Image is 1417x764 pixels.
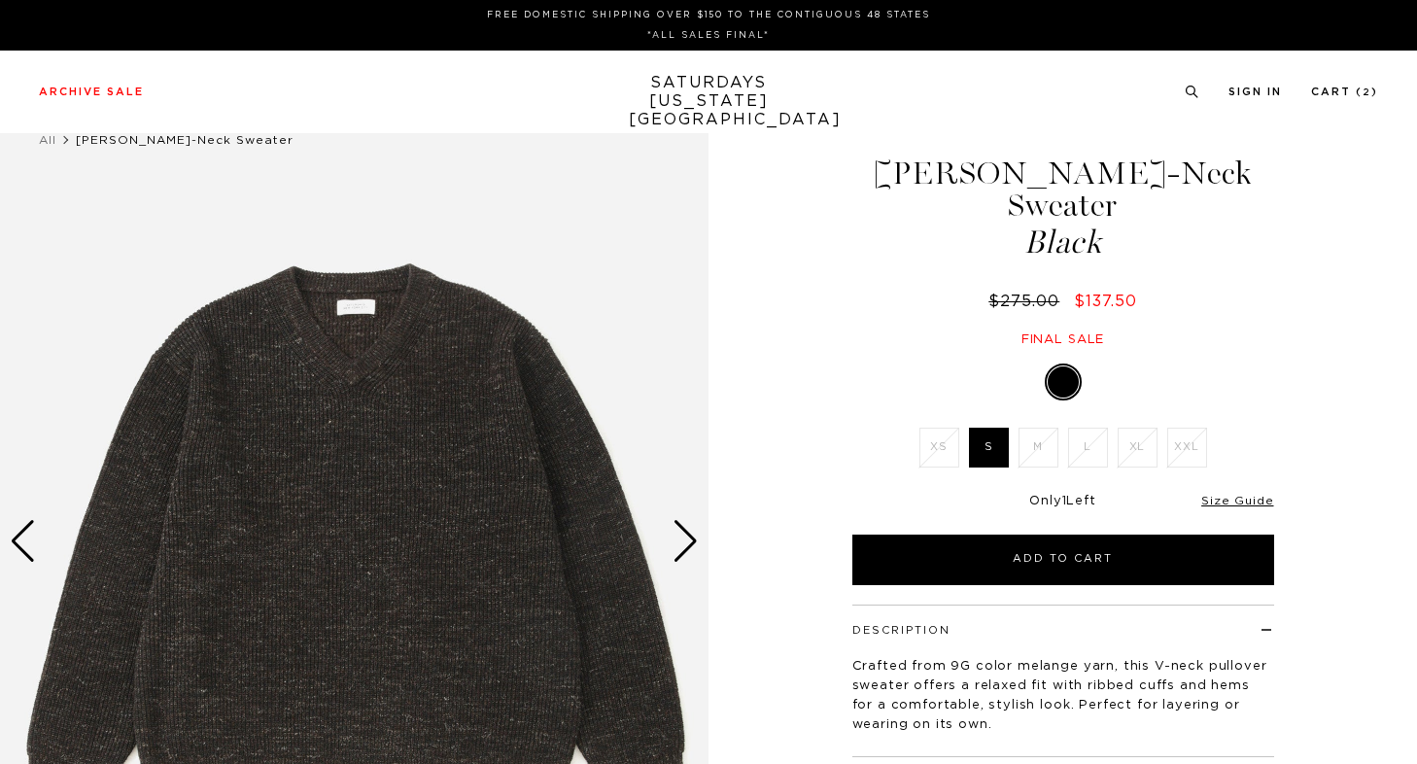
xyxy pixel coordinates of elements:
p: *ALL SALES FINAL* [47,28,1370,43]
a: Cart (2) [1311,87,1378,97]
span: $137.50 [1074,294,1137,309]
span: 1 [1062,495,1067,507]
del: $275.00 [988,294,1067,309]
a: SATURDAYS[US_STATE][GEOGRAPHIC_DATA] [629,74,789,129]
a: Archive Sale [39,87,144,97]
a: Sign In [1228,87,1282,97]
small: 2 [1363,88,1371,97]
a: Size Guide [1201,495,1273,506]
span: [PERSON_NAME]-Neck Sweater [76,134,294,146]
button: Add to Cart [852,535,1274,585]
a: All [39,134,56,146]
p: FREE DOMESTIC SHIPPING OVER $150 TO THE CONTIGUOUS 48 STATES [47,8,1370,22]
div: Only Left [852,494,1274,510]
p: Crafted from 9G color melange yarn, this V-neck pullover sweater offers a relaxed fit with ribbed... [852,657,1274,735]
button: Description [852,625,950,636]
span: Black [849,226,1277,259]
div: Previous slide [10,520,36,563]
div: Next slide [673,520,699,563]
h1: [PERSON_NAME]-Neck Sweater [849,157,1277,259]
label: S [969,428,1009,468]
div: Final sale [849,331,1277,348]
